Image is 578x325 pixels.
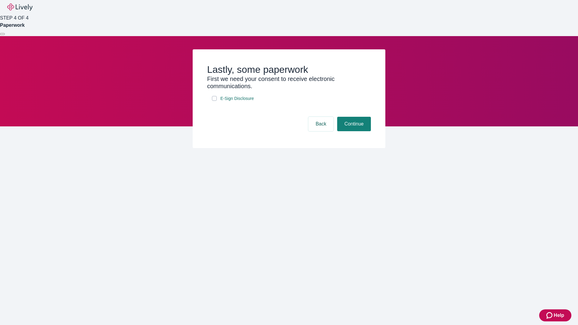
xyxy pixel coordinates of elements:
span: E-Sign Disclosure [220,95,254,102]
button: Back [308,117,334,131]
img: Lively [7,4,33,11]
span: Help [554,312,564,319]
h2: Lastly, some paperwork [207,64,371,75]
a: e-sign disclosure document [219,95,255,102]
svg: Zendesk support icon [546,312,554,319]
button: Continue [337,117,371,131]
button: Zendesk support iconHelp [539,309,571,321]
h3: First we need your consent to receive electronic communications. [207,75,371,90]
